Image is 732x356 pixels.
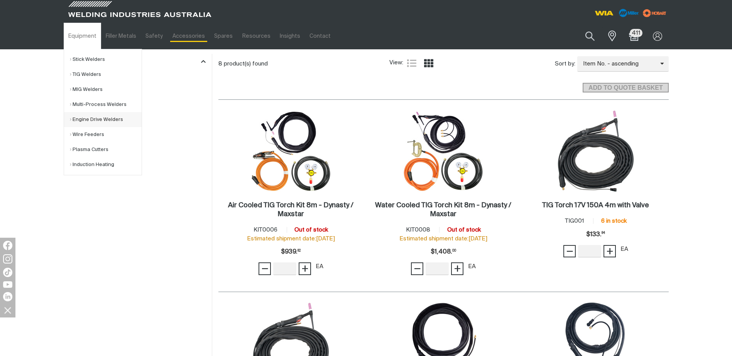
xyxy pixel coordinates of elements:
[542,201,649,210] a: TIG Torch 17V 150A 4m with Valve
[316,262,323,271] div: EA
[542,202,649,209] h2: TIG Torch 17V 150A 4m with Valve
[64,23,517,49] nav: Main
[586,227,605,242] span: $133.
[70,112,142,127] a: Engine Drive Welders
[275,23,305,49] a: Insights
[375,202,511,218] h2: Water Cooled TIG Torch Kit 8m - Dynasty / Maxstar
[281,244,301,260] span: $939.
[583,83,668,93] button: Add selected products to the shopping cart
[3,268,12,277] img: TikTok
[305,23,335,49] a: Contact
[70,142,142,157] a: Plasma Cutters
[583,83,668,93] span: ADD TO QUOTE BASKET
[228,202,353,218] h2: Air Cooled TIG Torch Kit 8m - Dynasty / Maxstar
[70,97,142,112] a: Multi-Process Welders
[602,232,605,235] sup: 84
[210,23,237,49] a: Spares
[3,254,12,264] img: Instagram
[468,262,476,271] div: EA
[64,23,101,49] a: Equipment
[168,23,210,49] a: Accessories
[620,245,628,254] div: EA
[555,60,575,69] span: Sort by:
[577,60,660,69] span: Item No. - ascending
[399,236,487,242] span: Estimated shipment date: [DATE]
[414,262,421,275] span: −
[601,218,627,224] span: 6 in stock
[70,127,142,142] a: Wire Feeders
[402,110,485,192] img: Water Cooled TIG Torch Kit 8m - Dynasty / Maxstar
[586,227,605,242] div: Price
[218,60,389,68] div: 8
[301,262,309,275] span: +
[237,23,275,49] a: Resources
[64,49,142,175] ul: Equipment Submenu
[447,227,481,233] span: Out of stock
[566,245,573,258] span: −
[375,201,512,219] a: Water Cooled TIG Torch Kit 8m - Dynasty / Maxstar
[70,82,142,97] a: MIG Welders
[101,23,141,49] a: Filler Metals
[554,110,637,192] img: TIG Torch 17V 150A 4m with Valve
[281,244,301,260] div: Price
[224,61,268,67] span: product(s) found
[70,67,142,82] a: TIG Welders
[3,292,12,301] img: LinkedIn
[431,244,456,260] span: $1,408.
[431,244,456,260] div: Price
[218,54,669,74] section: Product list controls
[454,262,461,275] span: +
[294,227,328,233] span: Out of stock
[565,218,584,224] span: TIG001
[298,249,301,252] sup: 82
[222,201,360,219] a: Air Cooled TIG Torch Kit 8m - Dynasty / Maxstar
[406,227,430,233] span: KIT0008
[218,74,669,95] section: Add to cart control
[1,304,14,317] img: hide socials
[452,249,456,252] sup: 00
[577,27,603,45] button: Search products
[254,227,277,233] span: KIT0006
[389,59,403,67] span: View:
[247,236,335,242] span: Estimated shipment date: [DATE]
[407,59,416,68] a: List view
[567,27,603,45] input: Product name or item number...
[250,110,332,192] img: Air Cooled TIG Torch Kit 8m - Dynasty / Maxstar
[261,262,269,275] span: −
[70,157,142,172] a: Induction Heating
[606,245,614,258] span: +
[3,281,12,288] img: YouTube
[141,23,167,49] a: Safety
[70,52,142,67] a: Stick Welders
[641,7,669,19] img: miller
[3,241,12,250] img: Facebook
